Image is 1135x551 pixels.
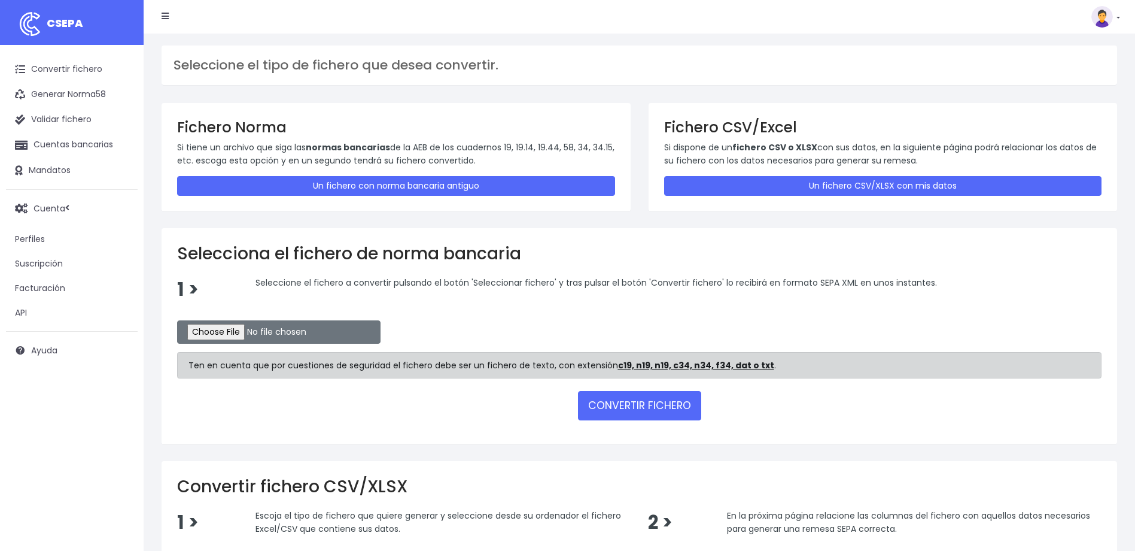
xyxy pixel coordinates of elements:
[6,132,138,158] a: Cuentas bancarias
[618,359,774,371] strong: c19, n19, n19, c34, n34, f34, dat o txt
[664,141,1102,168] p: Si dispone de un con sus datos, en la siguiente página podrá relacionar los datos de su fichero c...
[1091,6,1113,28] img: profile
[6,276,138,301] a: Facturación
[177,176,615,196] a: Un fichero con norma bancaria antiguo
[174,57,1105,73] h3: Seleccione el tipo de fichero que desea convertir.
[177,119,615,136] h3: Fichero Norma
[31,344,57,356] span: Ayuda
[6,227,138,252] a: Perfiles
[177,352,1101,379] div: Ten en cuenta que por cuestiones de seguridad el fichero debe ser un fichero de texto, con extens...
[578,391,701,420] button: CONVERTIR FICHERO
[255,277,937,289] span: Seleccione el fichero a convertir pulsando el botón 'Seleccionar fichero' y tras pulsar el botón ...
[177,277,199,302] span: 1 >
[6,57,138,82] a: Convertir fichero
[177,244,1101,264] h2: Selecciona el fichero de norma bancaria
[15,9,45,39] img: logo
[6,252,138,276] a: Suscripción
[6,107,138,132] a: Validar fichero
[255,510,621,535] span: Escoja el tipo de fichero que quiere generar y seleccione desde su ordenador el fichero Excel/CSV...
[6,301,138,325] a: API
[648,510,673,535] span: 2 >
[177,141,615,168] p: Si tiene un archivo que siga las de la AEB de los cuadernos 19, 19.14, 19.44, 58, 34, 34.15, etc....
[732,141,817,153] strong: fichero CSV o XLSX
[6,82,138,107] a: Generar Norma58
[177,510,199,535] span: 1 >
[6,338,138,363] a: Ayuda
[177,477,1101,497] h2: Convertir fichero CSV/XLSX
[34,202,65,214] span: Cuenta
[664,176,1102,196] a: Un fichero CSV/XLSX con mis datos
[6,158,138,183] a: Mandatos
[664,119,1102,136] h3: Fichero CSV/Excel
[47,16,83,31] span: CSEPA
[727,510,1090,535] span: En la próxima página relacione las columnas del fichero con aquellos datos necesarios para genera...
[6,196,138,221] a: Cuenta
[306,141,390,153] strong: normas bancarias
